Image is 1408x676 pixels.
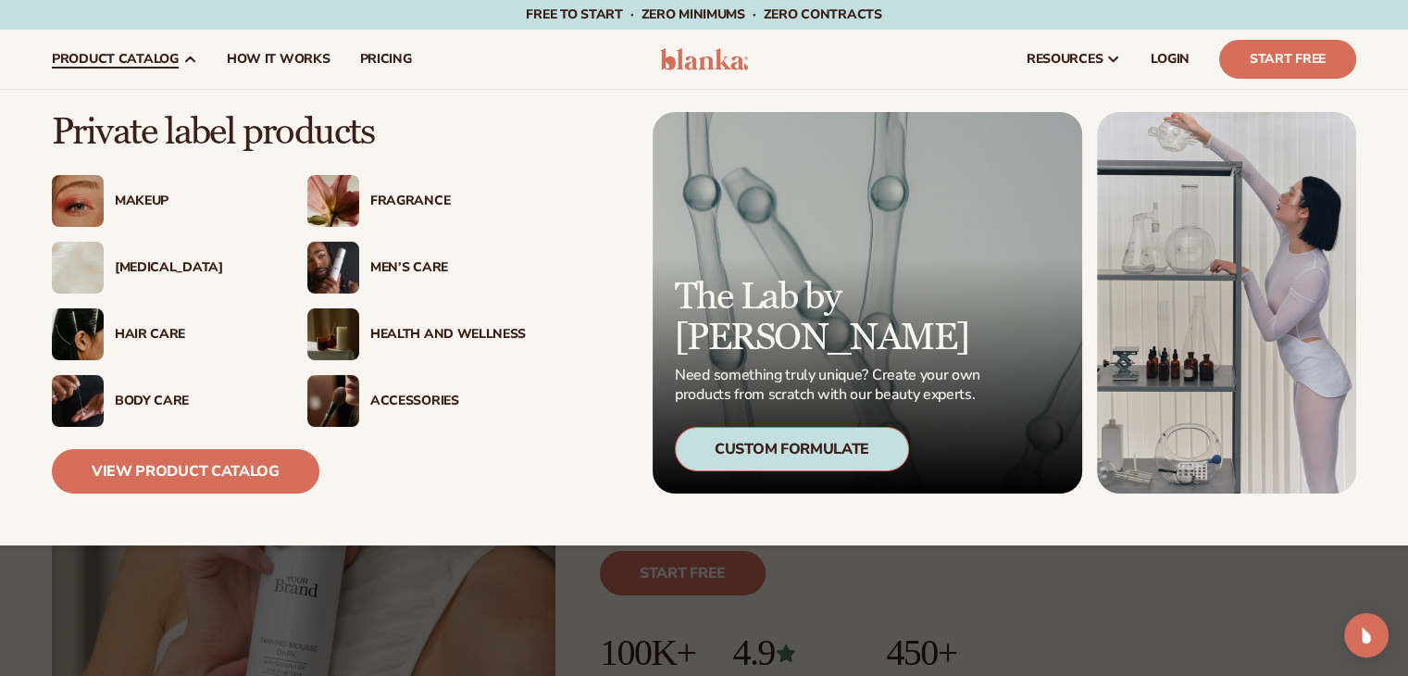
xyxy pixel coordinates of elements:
a: LOGIN [1136,30,1204,89]
a: Female with makeup brush. Accessories [307,375,526,427]
span: resources [1027,52,1103,67]
p: Private label products [52,112,526,153]
div: Men’s Care [370,260,526,276]
a: Pink blooming flower. Fragrance [307,175,526,227]
a: Male hand applying moisturizer. Body Care [52,375,270,427]
div: Makeup [115,194,270,209]
span: pricing [359,52,411,67]
span: product catalog [52,52,179,67]
img: Cream moisturizer swatch. [52,242,104,294]
div: Open Intercom Messenger [1344,613,1389,657]
img: Female hair pulled back with clips. [52,308,104,360]
div: Accessories [370,394,526,409]
a: Male holding moisturizer bottle. Men’s Care [307,242,526,294]
img: logo [660,48,748,70]
a: Microscopic product formula. The Lab by [PERSON_NAME] Need something truly unique? Create your ow... [653,112,1082,494]
p: The Lab by [PERSON_NAME] [675,277,986,358]
img: Male holding moisturizer bottle. [307,242,359,294]
a: product catalog [37,30,212,89]
img: Female in lab with equipment. [1097,112,1356,494]
img: Male hand applying moisturizer. [52,375,104,427]
img: Female with makeup brush. [307,375,359,427]
img: Candles and incense on table. [307,308,359,360]
a: How It Works [212,30,345,89]
div: Hair Care [115,327,270,343]
img: Pink blooming flower. [307,175,359,227]
span: LOGIN [1151,52,1190,67]
a: View Product Catalog [52,449,319,494]
div: Fragrance [370,194,526,209]
div: Body Care [115,394,270,409]
a: Cream moisturizer swatch. [MEDICAL_DATA] [52,242,270,294]
span: Free to start · ZERO minimums · ZERO contracts [526,6,881,23]
div: Health And Wellness [370,327,526,343]
a: pricing [344,30,426,89]
div: [MEDICAL_DATA] [115,260,270,276]
p: Need something truly unique? Create your own products from scratch with our beauty experts. [675,366,986,405]
a: Female with glitter eye makeup. Makeup [52,175,270,227]
div: Custom Formulate [675,427,909,471]
span: How It Works [227,52,330,67]
a: Female hair pulled back with clips. Hair Care [52,308,270,360]
a: resources [1012,30,1136,89]
a: Start Free [1219,40,1356,79]
img: Female with glitter eye makeup. [52,175,104,227]
a: Candles and incense on table. Health And Wellness [307,308,526,360]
